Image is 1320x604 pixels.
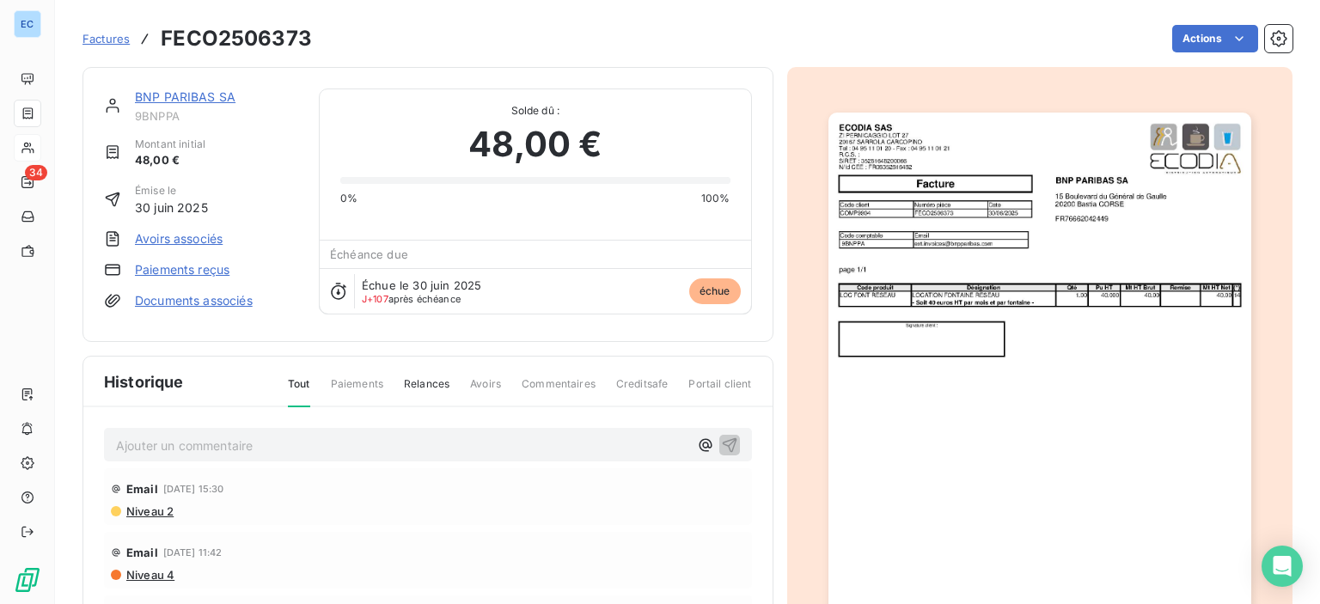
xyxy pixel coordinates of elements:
span: 100% [701,191,730,206]
span: Email [126,546,158,559]
span: Émise le [135,183,208,198]
span: Relances [404,376,449,406]
span: 34 [25,165,47,180]
a: Paiements reçus [135,261,229,278]
span: Paiements [331,376,383,406]
span: 30 juin 2025 [135,198,208,217]
span: 48,00 € [135,152,205,169]
span: 9BNPPA [135,109,298,123]
span: Commentaires [522,376,596,406]
a: Avoirs associés [135,230,223,247]
span: échue [689,278,741,304]
span: Niveau 4 [125,568,174,582]
div: EC [14,10,41,38]
a: Factures [82,30,130,47]
img: Logo LeanPay [14,566,41,594]
span: Échue le 30 juin 2025 [362,278,481,292]
span: Tout [288,376,310,407]
span: 0% [340,191,357,206]
a: Documents associés [135,292,253,309]
div: Open Intercom Messenger [1262,546,1303,587]
span: Échéance due [330,247,408,261]
span: [DATE] 15:30 [163,484,224,494]
span: 48,00 € [468,119,602,170]
span: Solde dû : [340,103,730,119]
h3: FECO2506373 [161,23,312,54]
span: après échéance [362,294,461,304]
button: Actions [1172,25,1258,52]
span: Montant initial [135,137,205,152]
span: Creditsafe [616,376,669,406]
span: Portail client [688,376,751,406]
span: Avoirs [470,376,501,406]
span: Factures [82,32,130,46]
span: Historique [104,370,184,394]
span: Niveau 2 [125,504,174,518]
span: Email [126,482,158,496]
a: BNP PARIBAS SA [135,89,235,104]
span: [DATE] 11:42 [163,547,223,558]
span: J+107 [362,293,388,305]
